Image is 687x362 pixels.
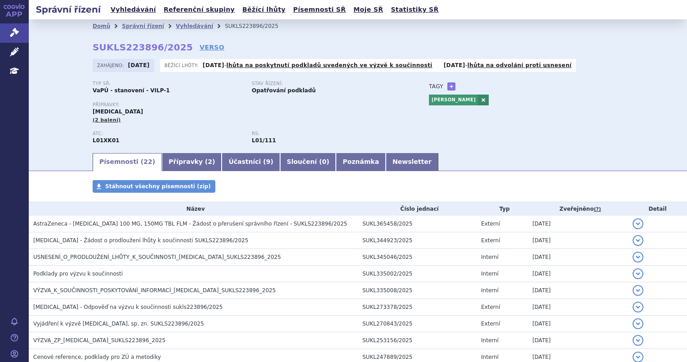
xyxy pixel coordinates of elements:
strong: [DATE] [203,62,224,68]
th: Zveřejněno [528,202,628,216]
button: detail [633,268,643,279]
th: Typ [477,202,528,216]
button: detail [633,302,643,312]
a: Newsletter [386,153,438,171]
button: detail [633,235,643,246]
a: Písemnosti (22) [93,153,162,171]
a: Moje SŘ [351,4,386,16]
span: Podklady pro výzvu k součinnosti [33,271,123,277]
a: lhůta na odvolání proti usnesení [467,62,571,68]
a: + [447,82,455,90]
span: Interní [481,254,499,260]
a: Stáhnout všechny písemnosti (zip) [93,180,215,193]
a: Poznámka [336,153,386,171]
a: Písemnosti SŘ [290,4,348,16]
span: Vyjádření k výzvě LYNPARZA, sp. zn. SUKLS223896/2025 [33,321,204,327]
span: VÝZVA_K_SOUČINNOSTI_POSKYTOVÁNÍ_INFORMACÍ_LYNPARZA_SUKLS223896_2025 [33,287,276,294]
th: Název [29,202,358,216]
p: ATC: [93,131,243,136]
span: Stáhnout všechny písemnosti (zip) [105,183,211,190]
td: SUKL344923/2025 [358,232,477,249]
p: Přípravky: [93,102,411,108]
td: SUKL345046/2025 [358,249,477,266]
span: Běžící lhůty: [165,62,201,69]
a: Sloučení (0) [280,153,336,171]
td: SUKL270843/2025 [358,316,477,332]
h2: Správní řízení [29,3,108,16]
button: detail [633,285,643,296]
a: [PERSON_NAME] [429,95,478,105]
span: 0 [322,158,326,165]
strong: [DATE] [128,62,150,68]
p: Typ SŘ: [93,81,243,86]
td: [DATE] [528,332,628,349]
td: SUKL365458/2025 [358,216,477,232]
button: detail [633,252,643,262]
a: VERSO [200,43,224,52]
p: Stav řízení: [252,81,402,86]
span: Zahájeno: [97,62,125,69]
span: Interní [481,354,499,360]
span: 2 [208,158,212,165]
span: Externí [481,237,500,244]
h3: Tagy [429,81,443,92]
p: - [203,62,433,69]
th: Detail [628,202,687,216]
th: Číslo jednací [358,202,477,216]
button: detail [633,318,643,329]
strong: [DATE] [444,62,465,68]
a: Přípravky (2) [162,153,222,171]
span: LYNPARZA - Žádost o prodloužení lhůty k součinnosti SUKLS223896/2025 [33,237,248,244]
td: SUKL335002/2025 [358,266,477,282]
td: SUKL253156/2025 [358,332,477,349]
td: [DATE] [528,299,628,316]
td: SUKL335008/2025 [358,282,477,299]
p: RS: [252,131,402,136]
span: VÝZVA_ZP_LYNPARZA_SUKLS223896_2025 [33,337,165,344]
td: [DATE] [528,249,628,266]
td: SUKL273378/2025 [358,299,477,316]
span: 9 [266,158,271,165]
a: Domů [93,23,110,29]
li: SUKLS223896/2025 [225,19,290,33]
span: LYNPARZA - Odpověď na výzvu k součinnosti sukls223896/2025 [33,304,223,310]
td: [DATE] [528,282,628,299]
span: Interní [481,271,499,277]
a: Běžící lhůty [240,4,288,16]
button: detail [633,218,643,229]
span: AstraZeneca - LYNPARZA 100 MG, 150MG TBL FLM - Žádost o přerušení správního řízení - SUKLS223896/... [33,221,347,227]
abbr: (?) [594,206,601,213]
span: (2 balení) [93,117,121,123]
strong: SUKLS223896/2025 [93,42,193,53]
span: Interní [481,337,499,344]
td: [DATE] [528,316,628,332]
a: lhůta na poskytnutí podkladů uvedených ve výzvě k součinnosti [227,62,433,68]
a: Účastníci (9) [222,153,280,171]
p: - [444,62,572,69]
strong: VaPÚ - stanovení - VILP-1 [93,87,170,94]
a: Statistiky SŘ [388,4,441,16]
a: Referenční skupiny [161,4,237,16]
span: Externí [481,221,500,227]
span: [MEDICAL_DATA] [93,109,143,115]
strong: OLAPARIB [93,137,120,144]
td: [DATE] [528,266,628,282]
span: Interní [481,287,499,294]
span: Cenové reference, podklady pro ZÚ a metodiky [33,354,161,360]
span: Externí [481,304,500,310]
a: Vyhledávání [108,4,159,16]
strong: olaparib tbl. [252,137,276,144]
span: 22 [143,158,152,165]
td: [DATE] [528,232,628,249]
strong: Opatřování podkladů [252,87,316,94]
td: [DATE] [528,216,628,232]
button: detail [633,335,643,346]
a: Správní řízení [122,23,164,29]
a: Vyhledávání [176,23,213,29]
span: Externí [481,321,500,327]
span: USNESENÍ_O_PRODLOUŽENÍ_LHŮTY_K_SOUČINNOSTI_LYNPARZA_SUKLS223896_2025 [33,254,281,260]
